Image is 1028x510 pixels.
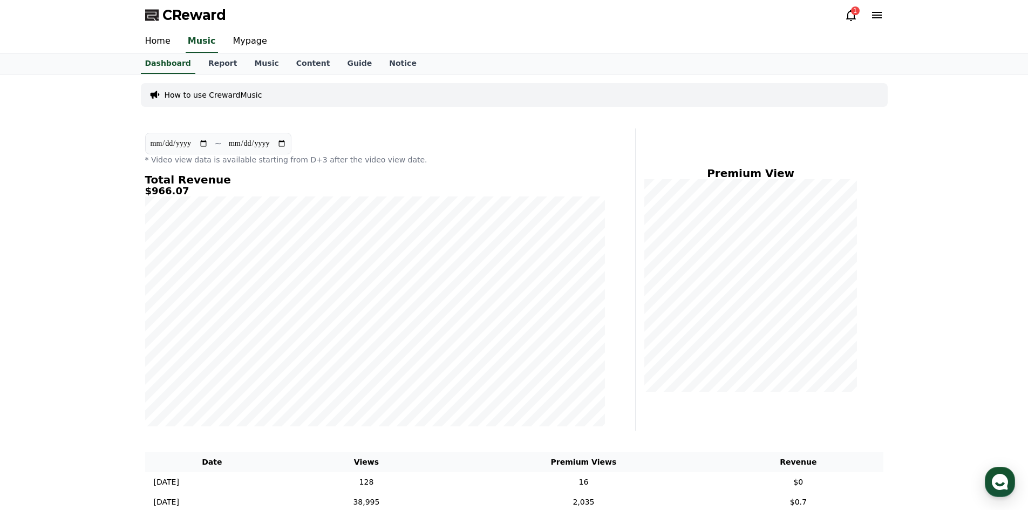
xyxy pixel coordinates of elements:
h4: Premium View [644,167,857,179]
div: 1 [851,6,860,15]
a: CReward [145,6,226,24]
a: Content [288,53,339,74]
p: [DATE] [154,497,179,508]
a: Guide [338,53,380,74]
th: Revenue [713,452,883,472]
td: 128 [279,472,454,492]
th: Date [145,452,280,472]
a: 1 [845,9,857,22]
span: CReward [162,6,226,24]
h5: $966.07 [145,186,605,196]
a: Notice [380,53,425,74]
a: Dashboard [141,53,195,74]
th: Views [279,452,454,472]
p: [DATE] [154,477,179,488]
td: 16 [454,472,713,492]
a: Mypage [224,30,276,53]
a: Music [246,53,287,74]
th: Premium Views [454,452,713,472]
a: Report [200,53,246,74]
p: * Video view data is available starting from D+3 after the video view date. [145,154,605,165]
h4: Total Revenue [145,174,605,186]
p: ~ [215,137,222,150]
td: $0 [713,472,883,492]
a: Home [137,30,179,53]
a: Music [186,30,218,53]
a: How to use CrewardMusic [165,90,262,100]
